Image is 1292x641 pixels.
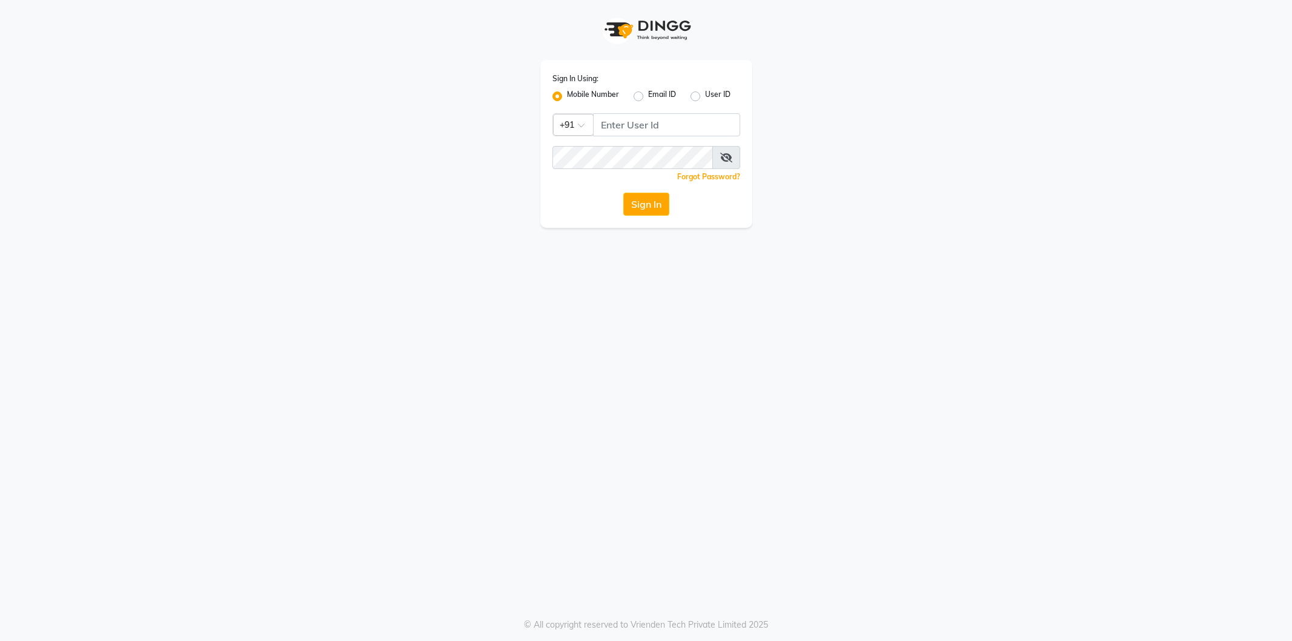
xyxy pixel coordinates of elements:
label: Sign In Using: [552,73,598,84]
button: Sign In [623,193,669,216]
input: Username [552,146,713,169]
label: Email ID [648,89,676,104]
img: logo1.svg [598,12,695,48]
a: Forgot Password? [677,172,740,181]
label: Mobile Number [567,89,619,104]
label: User ID [705,89,730,104]
input: Username [593,113,740,136]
